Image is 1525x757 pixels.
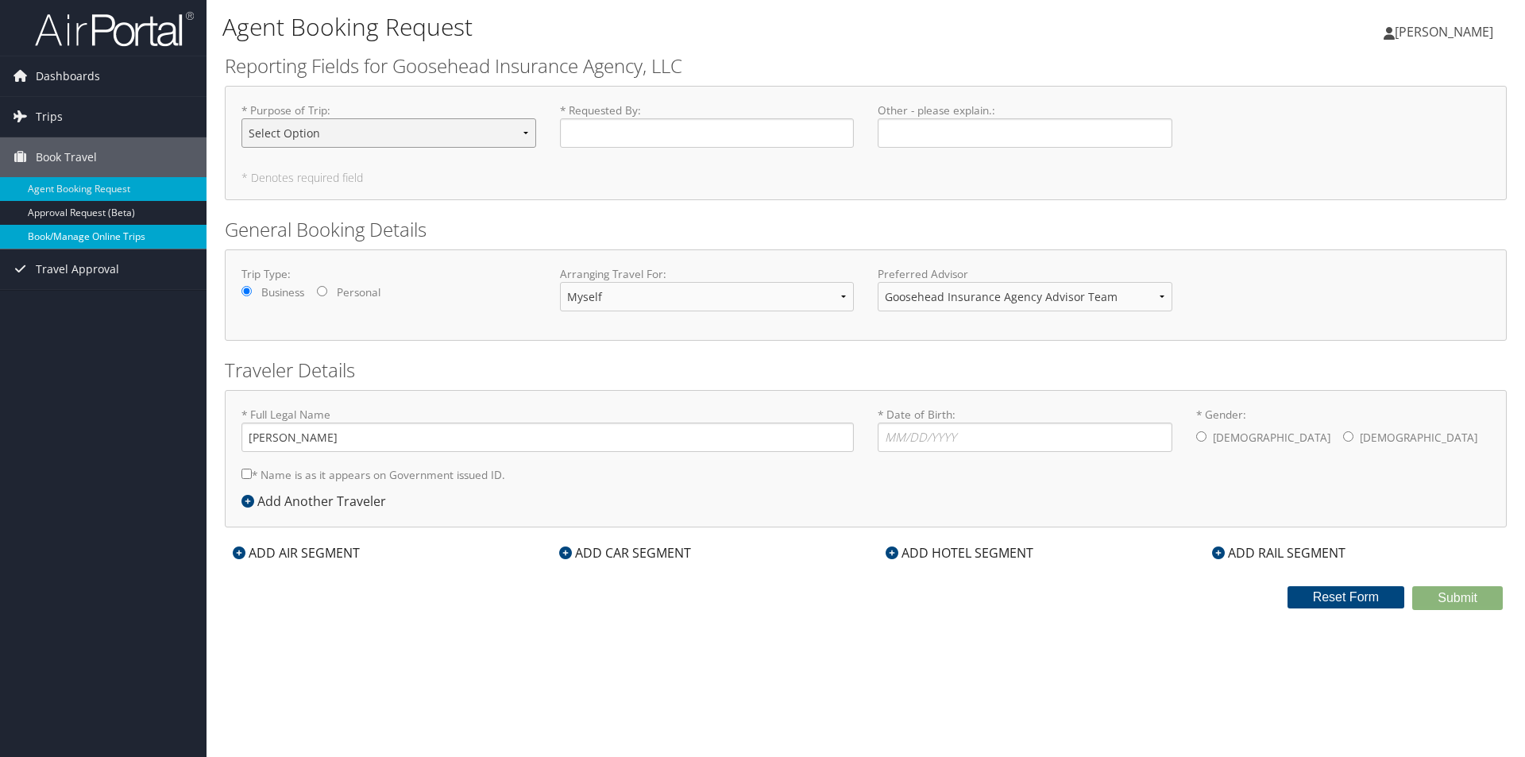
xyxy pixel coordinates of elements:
span: [PERSON_NAME] [1395,23,1493,41]
span: Travel Approval [36,249,119,289]
a: [PERSON_NAME] [1384,8,1509,56]
span: Dashboards [36,56,100,96]
label: * Full Legal Name [241,407,854,452]
input: * Requested By: [560,118,855,148]
label: Trip Type: [241,266,536,282]
input: Other - please explain.: [878,118,1172,148]
button: Submit [1412,586,1503,610]
label: * Requested By : [560,102,855,148]
input: * Full Legal Name [241,423,854,452]
select: * Purpose of Trip: [241,118,536,148]
h5: * Denotes required field [241,172,1490,183]
div: Add Another Traveler [241,492,394,511]
div: ADD RAIL SEGMENT [1204,543,1353,562]
input: * Date of Birth: [878,423,1172,452]
h2: General Booking Details [225,216,1507,243]
div: ADD CAR SEGMENT [551,543,699,562]
label: Business [261,284,304,300]
button: Reset Form [1288,586,1405,608]
label: Arranging Travel For: [560,266,855,282]
label: [DEMOGRAPHIC_DATA] [1360,423,1477,453]
h2: Reporting Fields for Goosehead Insurance Agency, LLC [225,52,1507,79]
label: * Purpose of Trip : [241,102,536,160]
span: Trips [36,97,63,137]
label: Personal [337,284,380,300]
label: * Name is as it appears on Government issued ID. [241,460,505,489]
div: ADD AIR SEGMENT [225,543,368,562]
label: [DEMOGRAPHIC_DATA] [1213,423,1330,453]
label: Preferred Advisor [878,266,1172,282]
span: Book Travel [36,137,97,177]
input: * Name is as it appears on Government issued ID. [241,469,252,479]
div: ADD HOTEL SEGMENT [878,543,1041,562]
h2: Traveler Details [225,357,1507,384]
input: * Gender:[DEMOGRAPHIC_DATA][DEMOGRAPHIC_DATA] [1196,431,1206,442]
input: * Gender:[DEMOGRAPHIC_DATA][DEMOGRAPHIC_DATA] [1343,431,1353,442]
img: airportal-logo.png [35,10,194,48]
label: * Date of Birth: [878,407,1172,452]
h1: Agent Booking Request [222,10,1080,44]
label: * Gender: [1196,407,1491,454]
label: Other - please explain. : [878,102,1172,148]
